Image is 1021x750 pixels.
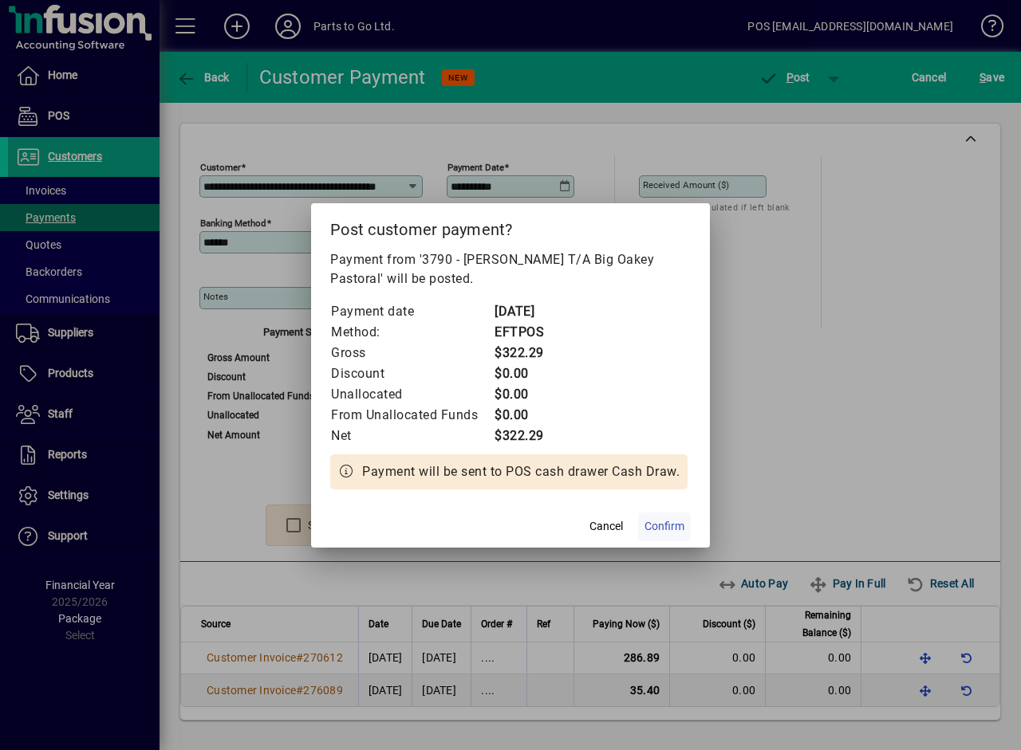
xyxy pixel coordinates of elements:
td: Payment date [330,301,494,322]
span: Payment will be sent to POS cash drawer Cash Draw. [362,462,680,481]
p: Payment from '3790 - [PERSON_NAME] T/A Big Oakey Pastoral' will be posted. [330,250,691,289]
td: $322.29 [494,426,558,446]
td: Gross [330,343,494,363]
td: Method: [330,322,494,343]
td: EFTPOS [494,322,558,343]
button: Cancel [581,512,632,541]
td: Unallocated [330,384,494,405]
td: $0.00 [494,363,558,384]
span: Confirm [645,518,684,535]
td: $322.29 [494,343,558,363]
td: $0.00 [494,405,558,426]
td: [DATE] [494,301,558,322]
span: Cancel [589,518,623,535]
button: Confirm [638,512,691,541]
td: Discount [330,363,494,384]
td: Net [330,426,494,446]
h2: Post customer payment? [311,203,710,249]
td: From Unallocated Funds [330,405,494,426]
td: $0.00 [494,384,558,405]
